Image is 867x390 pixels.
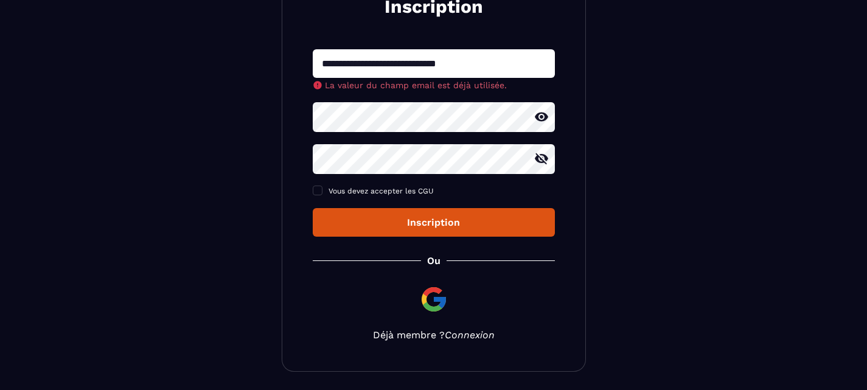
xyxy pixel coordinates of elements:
p: Ou [427,255,440,266]
a: Connexion [445,329,495,341]
span: La valeur du champ email est déjà utilisée. [325,80,507,90]
span: Vous devez accepter les CGU [329,187,434,195]
p: Déjà membre ? [313,329,555,341]
img: google [419,285,448,314]
button: Inscription [313,208,555,237]
div: Inscription [322,217,545,228]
